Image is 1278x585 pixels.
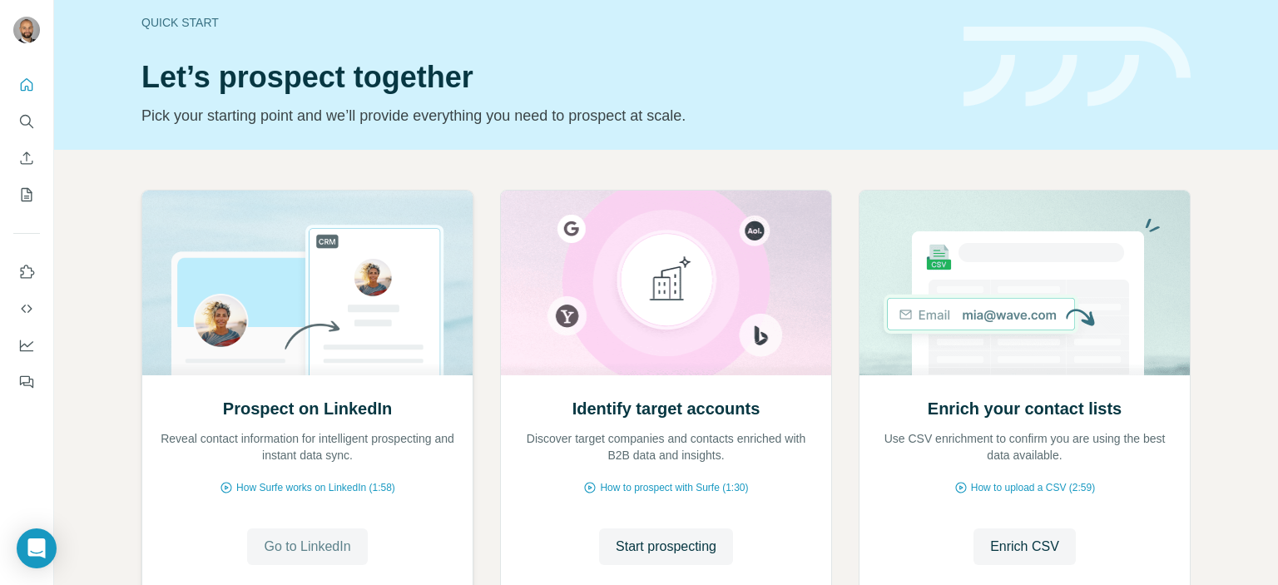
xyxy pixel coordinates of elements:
span: How to upload a CSV (2:59) [971,480,1095,495]
span: How to prospect with Surfe (1:30) [600,480,748,495]
img: Prospect on LinkedIn [141,191,473,375]
button: Use Surfe API [13,294,40,324]
p: Pick your starting point and we’ll provide everything you need to prospect at scale. [141,104,944,127]
div: Quick start [141,14,944,31]
img: Avatar [13,17,40,43]
button: Search [13,107,40,136]
img: Enrich your contact lists [859,191,1191,375]
button: Feedback [13,367,40,397]
img: Identify target accounts [500,191,832,375]
p: Use CSV enrichment to confirm you are using the best data available. [876,430,1173,464]
button: Quick start [13,70,40,100]
img: banner [963,27,1191,107]
button: Start prospecting [599,528,733,565]
button: Go to LinkedIn [247,528,367,565]
span: Go to LinkedIn [264,537,350,557]
h2: Prospect on LinkedIn [223,397,392,420]
button: My lists [13,180,40,210]
span: How Surfe works on LinkedIn (1:58) [236,480,395,495]
h2: Identify target accounts [572,397,760,420]
span: Start prospecting [616,537,716,557]
span: Enrich CSV [990,537,1059,557]
p: Discover target companies and contacts enriched with B2B data and insights. [518,430,815,464]
h2: Enrich your contact lists [928,397,1122,420]
button: Enrich CSV [973,528,1076,565]
div: Open Intercom Messenger [17,528,57,568]
button: Dashboard [13,330,40,360]
h1: Let’s prospect together [141,61,944,94]
p: Reveal contact information for intelligent prospecting and instant data sync. [159,430,456,464]
button: Enrich CSV [13,143,40,173]
button: Use Surfe on LinkedIn [13,257,40,287]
